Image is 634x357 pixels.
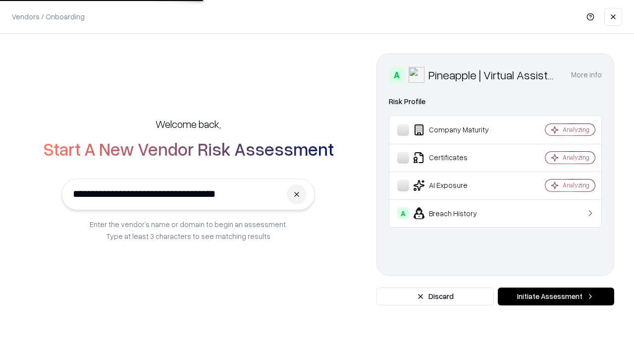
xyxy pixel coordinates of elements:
[12,11,85,22] p: Vendors / Onboarding
[498,288,614,305] button: Initiate Assessment
[397,152,516,164] div: Certificates
[90,218,287,242] p: Enter the vendor’s name or domain to begin an assessment. Type at least 3 characters to see match...
[376,288,494,305] button: Discard
[389,67,405,83] div: A
[397,124,516,136] div: Company Maturity
[563,181,589,189] div: Analyzing
[428,67,559,83] div: Pineapple | Virtual Assistant Agency
[563,125,589,134] div: Analyzing
[409,67,424,83] img: Pineapple | Virtual Assistant Agency
[563,153,589,162] div: Analyzing
[397,207,409,219] div: A
[397,207,516,219] div: Breach History
[389,96,602,108] div: Risk Profile
[397,179,516,191] div: AI Exposure
[156,117,221,131] h5: Welcome back,
[43,139,334,159] h2: Start A New Vendor Risk Assessment
[571,66,602,84] button: More info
